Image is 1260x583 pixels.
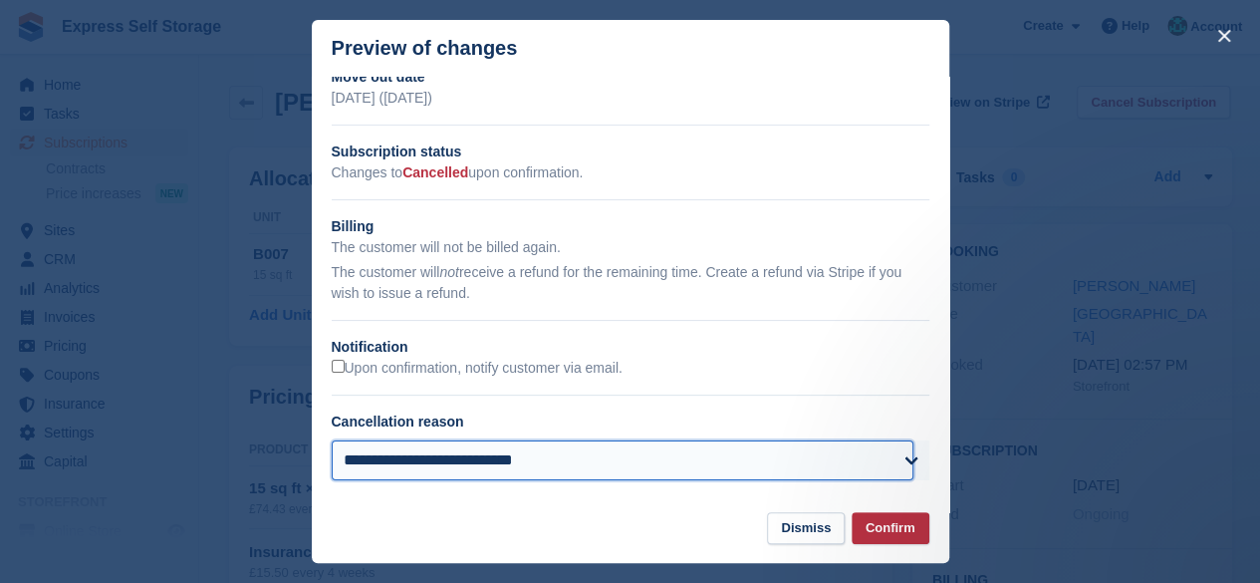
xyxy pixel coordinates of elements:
p: The customer will not be billed again. [332,237,929,258]
p: The customer will receive a refund for the remaining time. Create a refund via Stripe if you wish... [332,262,929,304]
h2: Notification [332,337,929,358]
p: Preview of changes [332,37,518,60]
button: Dismiss [767,512,845,545]
label: Upon confirmation, notify customer via email. [332,360,623,378]
span: Cancelled [402,164,468,180]
input: Upon confirmation, notify customer via email. [332,360,345,373]
h2: Subscription status [332,142,929,162]
h2: Move out date [332,67,929,88]
button: Confirm [852,512,929,545]
h2: Billing [332,216,929,237]
em: not [439,264,458,280]
label: Cancellation reason [332,414,464,430]
button: close [1208,20,1240,52]
p: Changes to upon confirmation. [332,162,929,183]
p: [DATE] ([DATE]) [332,88,929,109]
